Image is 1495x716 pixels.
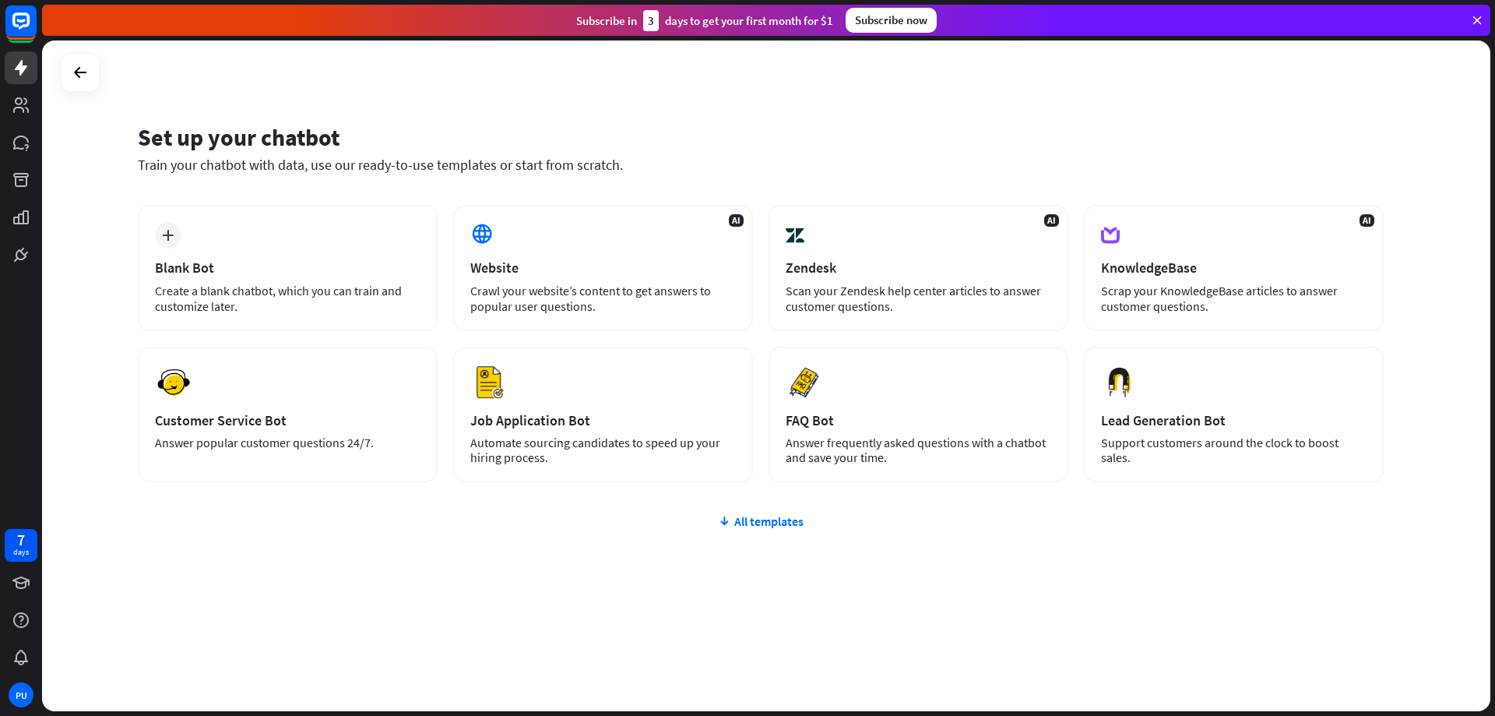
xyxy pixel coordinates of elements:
[470,411,736,429] div: Job Application Bot
[1044,214,1059,227] span: AI
[786,411,1051,429] div: FAQ Bot
[1101,411,1367,429] div: Lead Generation Bot
[576,10,833,31] div: Subscribe in days to get your first month for $1
[138,513,1384,529] div: All templates
[470,436,736,465] div: Automate sourcing candidates to speed up your hiring process.
[786,283,1051,314] div: Scan your Zendesk help center articles to answer customer questions.
[1101,283,1367,314] div: Scrap your KnowledgeBase articles to answer customer questions.
[786,436,1051,465] div: Answer frequently asked questions with a chatbot and save your time.
[138,156,1384,174] div: Train your chatbot with data, use our ready-to-use templates or start from scratch.
[9,682,33,707] div: PU
[1360,214,1374,227] span: AI
[5,529,37,562] a: 7 days
[17,533,25,547] div: 7
[786,259,1051,277] div: Zendesk
[155,283,420,314] div: Create a blank chatbot, which you can train and customize later.
[1101,259,1367,277] div: KnowledgeBase
[155,436,420,450] div: Answer popular customer questions 24/7.
[162,230,174,241] i: plus
[138,122,1384,152] div: Set up your chatbot
[470,283,736,314] div: Crawl your website’s content to get answers to popular user questions.
[846,8,937,33] div: Subscribe now
[155,411,420,429] div: Customer Service Bot
[155,259,420,277] div: Blank Bot
[1101,436,1367,465] div: Support customers around the clock to boost sales.
[729,214,744,227] span: AI
[13,547,29,558] div: days
[643,10,659,31] div: 3
[470,259,736,277] div: Website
